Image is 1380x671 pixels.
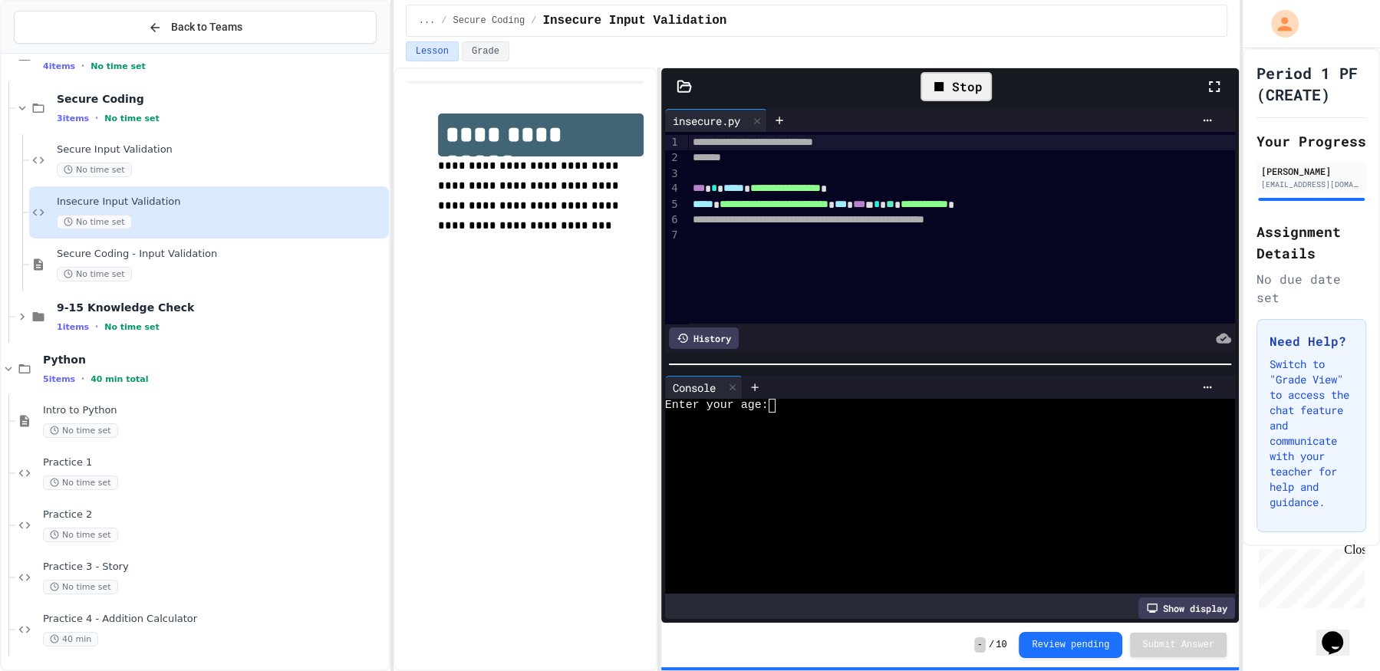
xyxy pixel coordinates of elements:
span: No time set [104,113,160,123]
span: Practice 3 - Story [43,561,386,574]
span: No time set [57,163,132,177]
h3: Need Help? [1270,332,1353,350]
div: 7 [665,228,680,243]
span: 9-15 Knowledge Check [57,301,386,314]
span: Insecure Input Validation [542,12,726,30]
span: No time set [43,423,118,438]
div: [PERSON_NAME] [1261,164,1362,178]
span: • [81,60,84,72]
span: 40 min [43,632,98,646]
div: Stop [921,72,992,101]
div: 4 [665,181,680,196]
div: insecure.py [665,109,767,132]
span: ... [419,15,436,27]
div: My Account [1255,6,1303,41]
span: Practice 4 - Addition Calculator [43,613,386,626]
span: 10 [996,639,1006,651]
div: Console [665,380,723,396]
span: - [974,637,986,653]
span: Back to Teams [171,19,242,35]
span: Practice 2 [43,508,386,521]
button: Grade [462,41,509,61]
span: Secure Input Validation [57,143,386,156]
span: Secure Coding [453,15,525,27]
button: Back to Teams [14,11,377,44]
span: Insecure Input Validation [57,196,386,209]
span: • [95,321,98,333]
button: Lesson [406,41,459,61]
div: [EMAIL_ADDRESS][DOMAIN_NAME] [1261,179,1362,190]
span: Submit Answer [1142,639,1214,651]
div: Show display [1138,597,1235,619]
h2: Your Progress [1256,130,1366,152]
div: History [669,327,739,349]
span: 4 items [43,61,75,71]
iframe: chat widget [1316,610,1365,656]
button: Submit Answer [1130,633,1227,657]
span: No time set [57,215,132,229]
span: No time set [104,322,160,332]
span: / [989,639,994,651]
span: 3 items [57,113,89,123]
div: Chat with us now!Close [6,6,106,97]
div: 5 [665,197,680,212]
h1: Period 1 PF (CREATE) [1256,62,1366,105]
span: • [95,112,98,124]
button: Review pending [1019,632,1122,658]
span: Enter your age: [665,399,769,413]
span: 40 min total [91,374,148,384]
div: Console [665,376,743,399]
span: No time set [91,61,146,71]
div: 3 [665,166,680,182]
span: No time set [43,580,118,594]
div: 2 [665,150,680,166]
div: 1 [665,135,680,150]
p: Switch to "Grade View" to access the chat feature and communicate with your teacher for help and ... [1270,357,1353,510]
span: Practice 1 [43,456,386,469]
span: 5 items [43,374,75,384]
span: No time set [43,475,118,490]
iframe: chat widget [1253,543,1365,608]
span: Secure Coding [57,92,386,106]
span: • [81,373,84,385]
div: 6 [665,212,680,228]
div: insecure.py [665,113,748,129]
span: Secure Coding - Input Validation [57,248,386,261]
span: / [441,15,446,27]
span: Intro to Python [43,404,386,417]
span: Python [43,353,386,367]
h2: Assignment Details [1256,221,1366,264]
div: No due date set [1256,270,1366,307]
span: No time set [57,267,132,281]
span: 1 items [57,322,89,332]
span: / [531,15,536,27]
span: No time set [43,528,118,542]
